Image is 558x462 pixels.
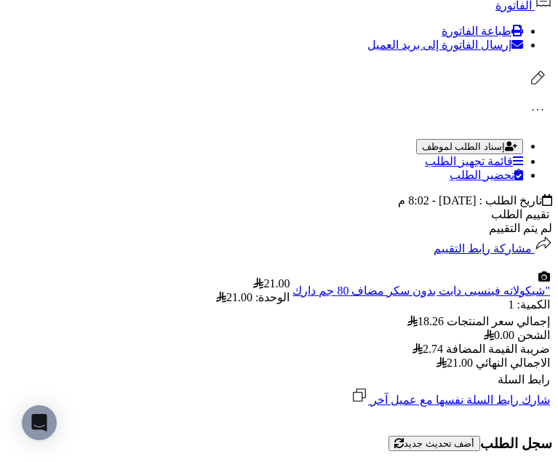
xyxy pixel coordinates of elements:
[292,284,550,297] a: "شيكولاته فينسيى دايت بدون سكر مضاف 80 جم دارك
[480,436,552,452] h3: سجل الطلب
[434,242,532,255] span: مشاركة رابط التقييم
[6,194,552,207] div: تاريخ الطلب : [DATE] - 8:02 م
[388,436,480,451] button: أضف تحديث جديد
[437,357,473,369] span: 21.00
[371,394,550,406] span: شارك رابط السلة نفسها مع عميل آخر
[517,329,550,341] span: الشحن
[446,343,550,355] span: ضريبة القيمة المضافة
[450,169,523,181] a: تحضير الطلب
[489,222,552,234] span: لم يتم التقييم
[491,208,549,220] span: تقييم الطلب
[447,315,550,327] span: إجمالي سعر المنتجات
[22,405,57,440] div: Open Intercom Messenger
[216,290,290,304] div: الوحدة: 21.00
[476,357,550,369] span: الاجمالي النهائي
[407,315,444,327] span: 18.26
[412,343,443,355] span: 2.74
[442,25,523,37] a: طباعة الفاتورة
[216,277,290,290] div: 21.00
[292,298,550,311] div: الكمية: 1
[484,329,514,341] span: 0.00
[425,155,523,167] a: قائمة تجهيز الطلب
[416,139,523,154] button: إسناد الطلب لموظف
[216,373,550,386] div: رابط السلة
[351,394,550,406] a: شارك رابط السلة نفسها مع عميل آخر
[434,242,552,255] a: مشاركة رابط التقييم
[367,39,523,51] a: إرسال الفاتورة إلى بريد العميل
